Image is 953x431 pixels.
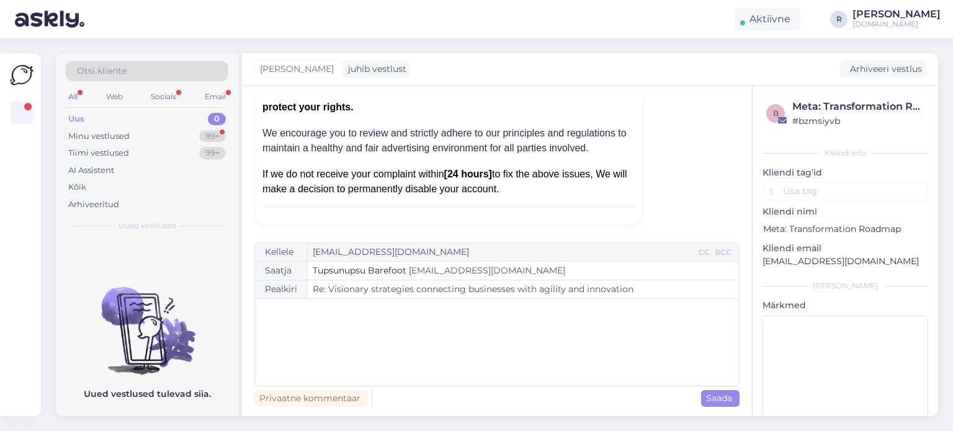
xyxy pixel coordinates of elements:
div: Email [202,89,228,105]
span: Uued vestlused [119,220,176,231]
p: [EMAIL_ADDRESS][DOMAIN_NAME] [763,255,928,268]
p: Kliendi tag'id [763,166,928,179]
div: Arhiveeri vestlus [840,61,927,78]
div: R [830,11,848,28]
a: [PERSON_NAME][DOMAIN_NAME] [852,9,946,29]
div: Kõik [68,181,86,193]
span: Tupsunupsu Barefoot [313,265,406,276]
div: Aktiivne [735,8,800,30]
p: Märkmed [763,299,928,312]
div: BCC [712,247,734,258]
span: We encourage you to review and strictly adhere to our principles and regulations to maintain a he... [262,128,627,153]
input: Recepient... [308,243,696,261]
img: No chats [56,265,238,376]
p: Uued vestlused tulevad siia. [84,388,211,401]
p: Kliendi nimi [763,205,928,218]
span: b [773,109,779,118]
img: Askly Logo [10,63,34,87]
div: Pealkiri [255,280,308,298]
div: Arhiveeritud [68,198,119,211]
div: CC [696,247,712,258]
div: 0 [208,113,226,125]
input: Lisa tag [763,182,928,200]
strong: [24 hours] [444,169,492,179]
span: Otsi kliente [77,64,127,78]
div: Kliendi info [763,148,928,159]
div: All [66,89,80,105]
div: Web [104,89,125,105]
button: Tupsunupsu Barefoot [EMAIL_ADDRESS][DOMAIN_NAME] [313,264,570,277]
div: Uus [68,113,84,125]
div: Socials [148,89,179,105]
div: Kellele [255,243,308,261]
span: If we do not receive your complaint within to fix the above issues, We will make a decision to pe... [262,169,627,194]
div: Privaatne kommentaar [254,390,368,407]
span: [EMAIL_ADDRESS][DOMAIN_NAME] [409,265,565,276]
div: [DOMAIN_NAME] [852,19,941,29]
div: Tiimi vestlused [68,147,129,159]
div: [PERSON_NAME] [763,280,928,291]
div: juhib vestlust [343,63,406,76]
div: Meta: Transformation Roadmap [792,99,924,114]
div: 99+ [199,130,226,143]
p: Kliendi email [763,242,928,255]
input: Write subject here... [308,280,739,298]
div: Minu vestlused [68,130,130,143]
div: AI Assistent [68,164,114,177]
div: [PERSON_NAME] [852,9,941,19]
input: Lisa nimi [763,224,923,234]
div: Saatja [255,262,308,280]
div: # bzmsiyvb [792,114,924,128]
span: Saada [706,393,735,404]
div: 99+ [199,147,226,159]
span: [PERSON_NAME] [260,63,334,76]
